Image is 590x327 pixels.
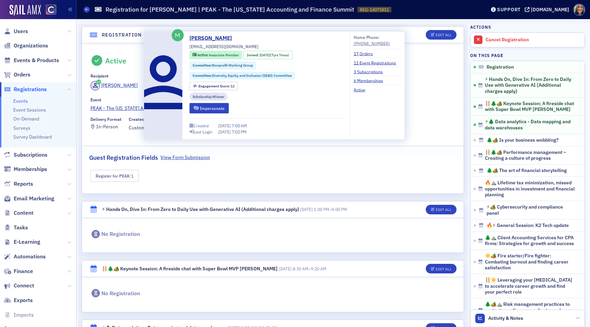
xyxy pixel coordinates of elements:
a: 6 Memberships [354,77,388,84]
img: SailAMX [46,4,56,15]
a: Active Associate Member [193,52,239,58]
span: Memberships [14,166,47,173]
time: 8:30 AM [293,266,308,271]
span: Activity & Notes [488,315,523,322]
div: No Registration [101,231,140,238]
a: Automations [4,253,46,260]
a: [PERSON_NAME] [90,81,138,90]
span: Subscriptions [14,151,47,159]
a: 3 Subscriptions [354,69,388,75]
span: Customer Purchase [129,124,171,131]
span: Events & Products [14,57,59,64]
div: Edit All [436,267,451,271]
span: [DATE] [218,123,232,128]
div: Delivery Format [90,117,122,122]
span: – [300,207,347,212]
a: Registrations [4,86,47,93]
a: Orders [4,71,30,79]
a: Active [354,86,370,93]
div: Committee: [189,61,256,69]
div: ⚡ Hands On, Dive In: From Zero to Daily Use with Generative AI (Additional charges apply) [102,206,299,213]
span: Tasks [14,224,28,231]
span: ⚡🏕️ Cybersecurity and compliance panel [487,204,576,216]
div: Edit All [436,208,451,212]
a: Imports [4,311,34,319]
a: Content [4,209,33,217]
button: [DOMAIN_NAME] [525,7,572,12]
a: Tasks [4,224,28,231]
div: Event [90,97,101,102]
a: Events [13,98,28,104]
span: REG-14073811 [360,7,389,13]
span: ☀️🏕️ Fire starter/Fire fighter: Combating burnout and finding career satisfaction [485,253,576,271]
div: Home Phone: [354,34,390,47]
a: Connect [4,282,34,289]
a: View Homepage [41,4,56,16]
a: Memberships [4,166,47,173]
span: Engagement Score : [198,84,231,88]
a: Finance [4,268,33,275]
div: Scholarship Winner [189,93,227,101]
div: Committee: [189,72,295,80]
div: Joined: 2018-03-11 00:00:00 [243,51,292,59]
span: Imports [14,311,34,319]
h1: Registration for [PERSON_NAME] | PEAK - The [US_STATE] Accounting and Finance Summit [106,5,354,14]
span: 🪜🌲🏕️ Keynote Session: A fireside chat with Super Bowl MVP [PERSON_NAME] [485,101,576,113]
span: [DATE] [259,52,270,57]
span: Users [14,28,28,35]
span: 7:00 AM [232,123,247,128]
span: Orders [14,71,30,79]
span: Committee : [193,73,212,78]
div: 🪜🌲🏕️ Keynote Session: A fireside chat with Super Bowl MVP [PERSON_NAME] [102,265,278,272]
div: [PERSON_NAME] [101,82,138,89]
a: 17 Orders [354,51,378,57]
span: Profile [573,4,585,16]
span: Register for PEAK [96,173,130,179]
span: [DATE] [218,129,232,134]
a: 12 Event Registrations [354,59,401,66]
div: [PHONE_NUMBER] [354,40,390,46]
h4: Registration [102,31,142,39]
a: [PERSON_NAME] [189,34,237,42]
a: Committee:Diversity, Equity, and Inclusion (DE&I) Committee [193,73,292,79]
div: Created [193,124,209,127]
span: Reports [14,180,33,188]
h4: Actions [470,24,491,30]
div: Support [497,6,521,13]
span: Registrations [14,86,47,93]
time: 9:20 AM [311,266,326,271]
span: 🌲🏕️⛰️ Risk management practices to protect your firm, your clients, and yourself [485,301,576,319]
a: Surveys [13,125,30,131]
span: E-Learning [14,238,40,246]
span: ⚡ Hands On, Dive In: From Zero to Daily Use with Generative AI (Additional charges apply) [485,76,576,95]
span: Finance [14,268,33,275]
span: Exports [14,297,33,304]
button: Edit All [426,30,456,40]
span: [DATE] [300,207,313,212]
td: : [90,170,138,181]
div: Last Login [194,130,212,133]
span: 🌲🏕️ The art of financial storytelling [487,168,567,174]
div: Cancel Registration [486,37,581,43]
time: 1:00 PM [314,207,329,212]
a: On-Demand [13,116,39,122]
a: View Form Submission [160,154,215,161]
a: Committee:Nonprofit Working Group [193,63,253,68]
span: 🔥⚡ General Session: K2 Tech update [487,223,569,229]
span: Registration [487,64,514,70]
a: Email Marketing [4,195,54,202]
span: Automations [14,253,46,260]
span: ⚡🌲 Data analytics - Data mapping and data warehouses [485,119,575,131]
span: 🪜☀️ Leveraging your [MEDICAL_DATA] to accelerate career growth and find your perfect role [485,277,576,295]
a: PEAK - The [US_STATE] Accounting and Finance Summit [90,105,455,112]
div: No Registration [101,290,140,297]
a: Reports [4,180,33,188]
h4: On this page [470,52,585,58]
div: In-Person [96,125,118,129]
div: Recipient [90,73,109,79]
div: (7yrs 7mos) [259,52,289,58]
span: Joined : [247,52,259,58]
a: Cancel Registration [470,33,585,47]
button: Impersonate [189,103,229,113]
span: Connect [14,282,34,289]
